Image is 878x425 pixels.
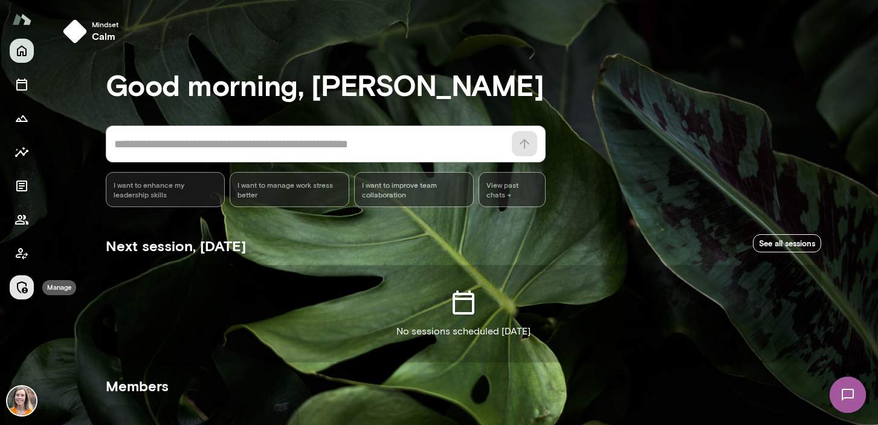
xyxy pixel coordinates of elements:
button: Growth Plan [10,106,34,130]
button: Insights [10,140,34,164]
span: I want to improve team collaboration [362,180,466,199]
button: Mindsetcalm [58,14,128,48]
div: I want to enhance my leadership skills [106,172,225,207]
a: See all sessions [753,234,821,253]
button: Home [10,39,34,63]
p: No sessions scheduled [DATE] [396,324,531,339]
div: I want to improve team collaboration [354,172,474,207]
img: Mento [12,8,31,31]
span: View past chats -> [479,172,546,207]
span: I want to enhance my leadership skills [114,180,218,199]
button: Client app [10,241,34,266]
div: I want to manage work stress better [230,172,349,207]
span: I want to manage work stress better [237,180,341,199]
h3: Good morning, [PERSON_NAME] [106,68,821,101]
h6: calm [92,29,118,43]
h5: Next session, [DATE] [106,236,246,255]
div: Manage [42,280,76,295]
button: Documents [10,174,34,198]
button: Manage [10,275,34,299]
span: Mindset [92,19,118,29]
h5: Members [106,376,821,395]
button: Sessions [10,72,34,97]
img: Carrie Kelly [7,386,36,415]
button: Members [10,208,34,232]
img: mindset [63,19,87,43]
